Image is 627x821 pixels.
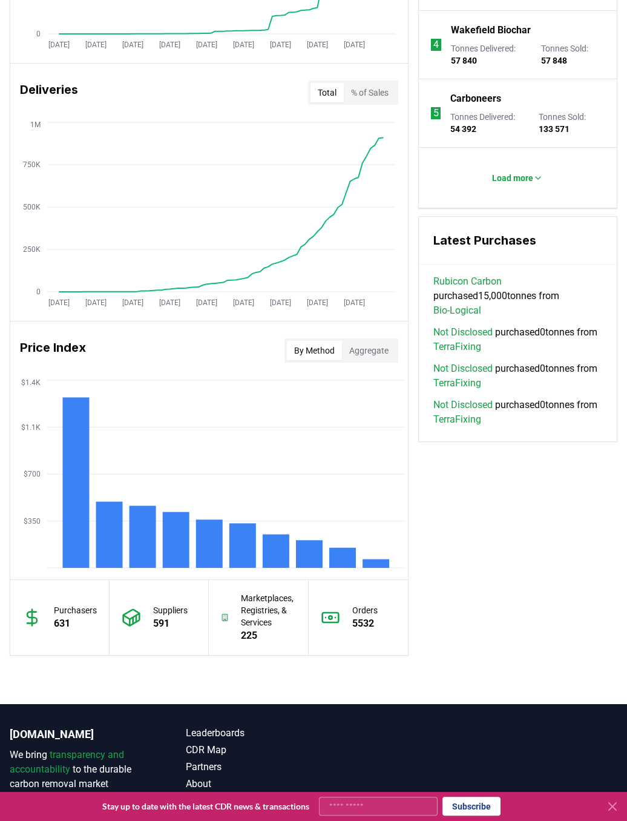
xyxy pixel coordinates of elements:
a: TerraFixing [433,376,481,391]
tspan: [DATE] [307,41,328,49]
a: Not Disclosed [433,325,493,340]
tspan: [DATE] [344,298,365,307]
p: Tonnes Delivered : [451,42,529,67]
p: 5532 [352,616,378,631]
a: Leaderboards [186,726,313,740]
tspan: 1M [30,120,41,129]
a: Carboneers [450,91,501,106]
tspan: [DATE] [307,298,328,307]
p: 591 [153,616,188,631]
tspan: 0 [36,30,41,38]
tspan: [DATE] [122,41,143,49]
tspan: $1.4K [21,378,41,387]
tspan: [DATE] [48,41,70,49]
p: 631 [54,616,97,631]
p: 225 [241,628,295,643]
tspan: [DATE] [270,41,291,49]
span: 133 571 [539,124,570,134]
p: Orders [352,604,378,616]
p: [DOMAIN_NAME] [10,726,137,743]
p: Purchasers [54,604,97,616]
tspan: 0 [36,288,41,296]
tspan: [DATE] [196,298,217,307]
span: purchased 15,000 tonnes from [433,274,602,318]
p: Suppliers [153,604,188,616]
a: Partners [186,760,313,774]
button: Load more [482,166,553,190]
tspan: [DATE] [196,41,217,49]
a: About [186,777,313,791]
a: Rubicon Carbon [433,274,502,289]
tspan: [DATE] [344,41,365,49]
p: Tonnes Delivered : [450,111,527,135]
h3: Price Index [20,338,86,363]
span: 57 840 [451,56,477,65]
span: purchased 0 tonnes from [433,325,602,354]
tspan: [DATE] [48,298,70,307]
a: Not Disclosed [433,398,493,412]
tspan: 250K [23,245,41,254]
h3: Deliveries [20,81,78,105]
p: Load more [492,172,533,184]
tspan: [DATE] [233,298,254,307]
p: Marketplaces, Registries, & Services [241,592,295,628]
button: Aggregate [342,341,396,360]
a: Bio-Logical [433,303,481,318]
span: purchased 0 tonnes from [433,361,602,391]
tspan: [DATE] [159,41,180,49]
tspan: [DATE] [270,298,291,307]
h3: Latest Purchases [433,231,602,249]
span: transparency and accountability [10,749,124,775]
a: Not Disclosed [433,361,493,376]
button: % of Sales [344,83,396,102]
button: By Method [287,341,342,360]
p: We bring to the durable carbon removal market [10,748,137,791]
a: Wakefield Biochar [451,23,531,38]
tspan: [DATE] [233,41,254,49]
span: 57 848 [541,56,567,65]
a: CDR Map [186,743,313,757]
tspan: 750K [23,160,41,169]
a: TerraFixing [433,412,481,427]
tspan: [DATE] [122,298,143,307]
p: 5 [433,106,439,120]
tspan: [DATE] [85,298,107,307]
tspan: $700 [24,470,41,478]
span: purchased 0 tonnes from [433,398,602,427]
tspan: [DATE] [85,41,107,49]
p: 4 [433,38,439,52]
span: 54 392 [450,124,476,134]
tspan: $350 [24,517,41,526]
p: Tonnes Sold : [541,42,605,67]
tspan: $1.1K [21,423,41,432]
button: Total [310,83,344,102]
p: Tonnes Sold : [539,111,605,135]
a: TerraFixing [433,340,481,354]
tspan: [DATE] [159,298,180,307]
tspan: 500K [23,203,41,211]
